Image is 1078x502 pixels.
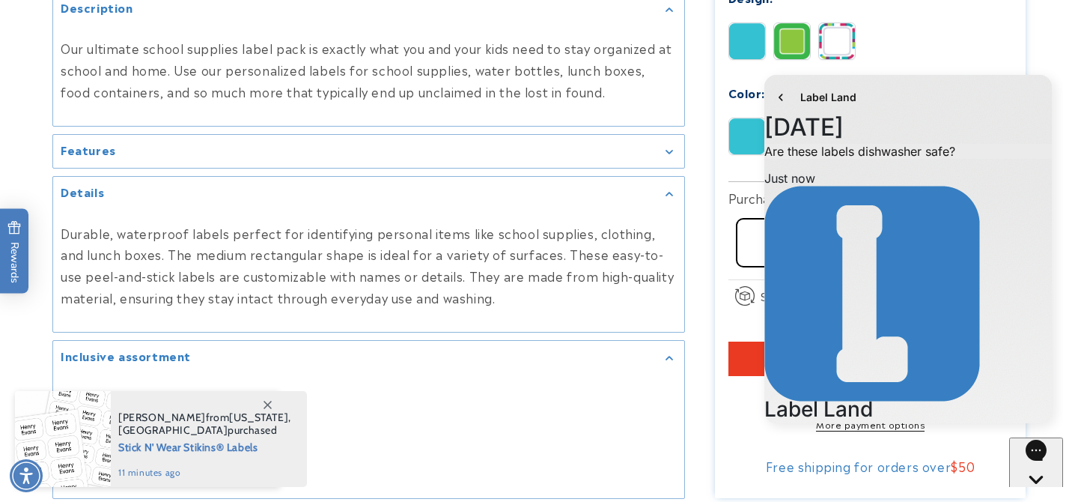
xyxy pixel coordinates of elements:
[61,348,191,363] h2: Inclusive assortment
[11,52,299,67] h2: [DATE]
[728,85,766,102] label: Color:
[728,189,830,207] label: Purchase options
[951,457,958,475] span: $
[11,76,299,91] p: Are these labels dishwasher safe?
[11,103,299,118] div: Just now
[729,24,765,60] img: Solid
[61,420,677,441] p: 15 Medium Rectangle
[61,223,677,309] p: Durable, waterproof labels perfect for identifying personal items like school supplies, clothing,...
[61,386,677,408] p: Label Qty: 55
[12,382,189,427] iframe: Sign Up via Text for Offers
[61,184,104,199] h2: Details
[53,177,684,211] summary: Details
[729,119,765,155] img: Teal
[53,341,684,375] summary: Inclusive assortment
[1009,438,1063,487] iframe: Gorgias live chat messenger
[61,453,677,475] p: 40 Mini Rectangle
[11,118,227,334] img: Label Land
[774,24,810,60] img: Border
[958,457,975,475] span: 50
[753,67,1063,435] iframe: Gorgias live chat window
[118,411,291,437] span: from , purchased
[53,135,684,169] summary: Features
[118,437,291,456] span: Stick N' Wear Stikins® Labels
[229,411,288,424] span: [US_STATE]
[7,221,22,283] span: Rewards
[118,466,291,480] span: 11 minutes ago
[10,459,43,492] div: Accessibility Menu
[728,459,1013,474] div: Free shipping for orders over
[19,355,91,370] span: Almost there
[819,24,855,60] img: Stripes
[11,52,299,469] div: Conversation messages
[61,142,116,157] h2: Features
[728,342,1013,376] button: Add to cart
[728,417,1013,431] a: More payment options
[11,334,299,349] h3: Label Land
[118,423,228,437] span: [GEOGRAPHIC_DATA]
[61,37,677,102] p: Our ultimate school supplies label pack is exactly what you and your kids need to stay organized ...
